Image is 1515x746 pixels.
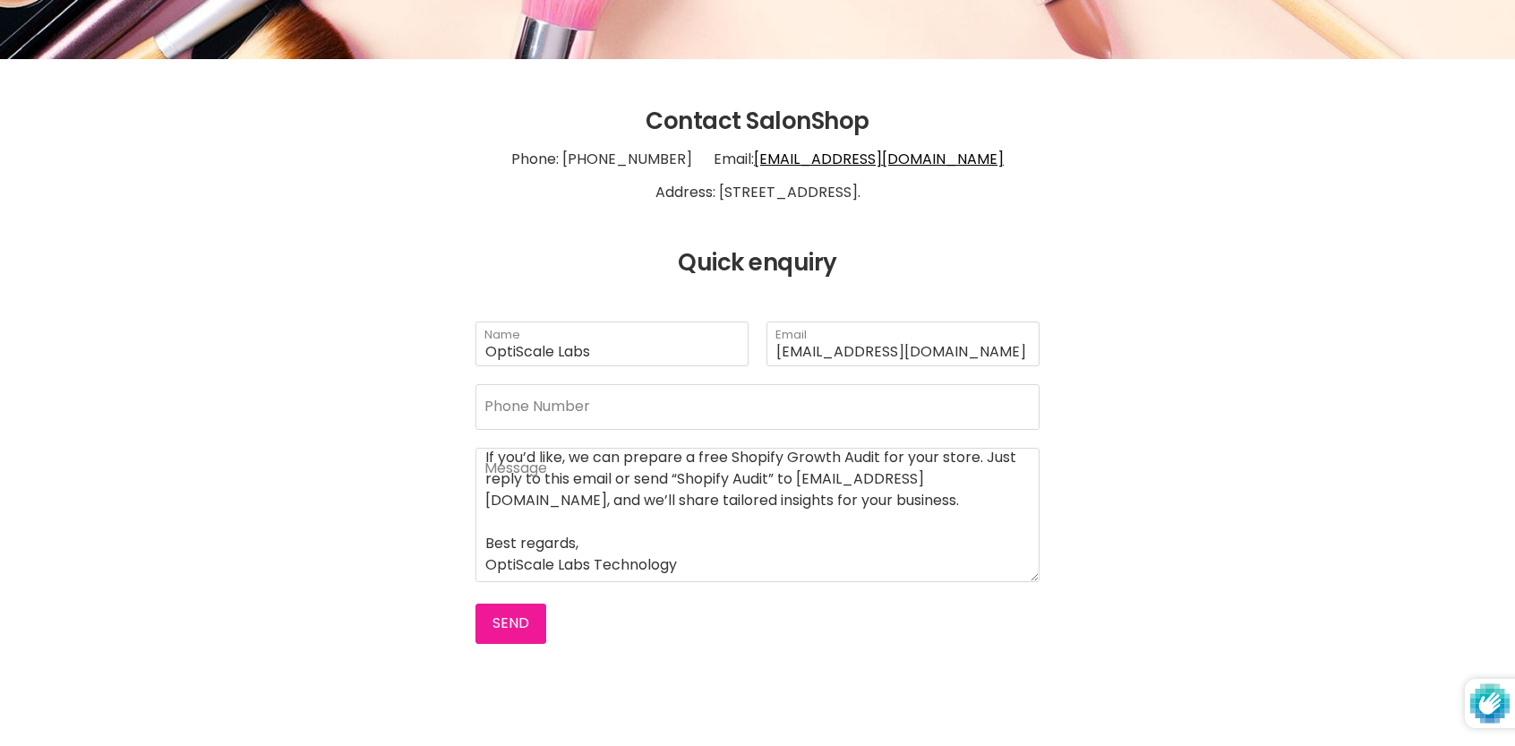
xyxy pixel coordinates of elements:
[475,604,546,643] button: Send
[1470,679,1510,728] img: Protected by hCaptcha
[108,250,1407,277] h2: Quick enquiry
[108,134,1407,217] p: Phone: [PHONE_NUMBER] Email: Address: [STREET_ADDRESS].
[108,108,1407,135] h2: Contact SalonShop
[754,149,1004,169] a: [EMAIL_ADDRESS][DOMAIN_NAME]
